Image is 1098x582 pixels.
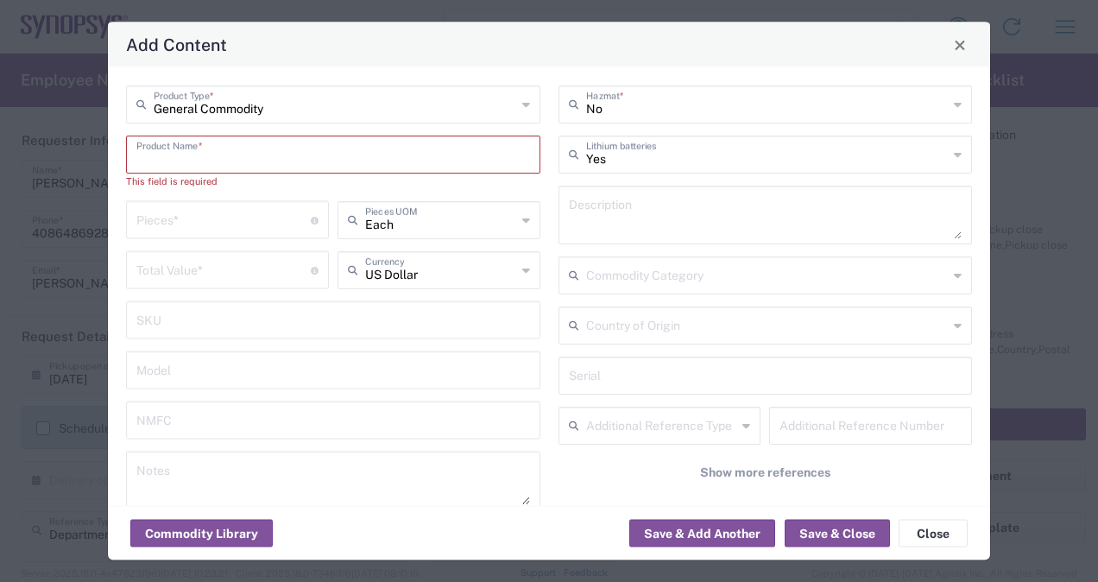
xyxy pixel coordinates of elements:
div: This field is required [126,174,540,189]
h4: Add Content [126,32,227,57]
button: Close [948,33,972,57]
button: Save & Add Another [629,520,775,547]
button: Save & Close [785,520,890,547]
button: Close [899,520,968,547]
span: Show more references [700,465,830,481]
button: Commodity Library [130,520,273,547]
